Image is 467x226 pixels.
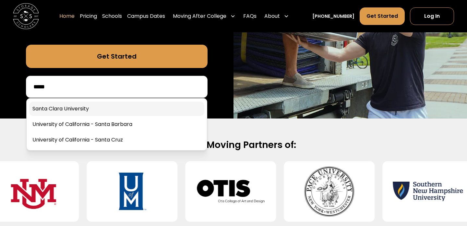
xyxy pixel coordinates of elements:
[170,7,238,25] div: Moving After College
[312,13,354,20] a: [PHONE_NUMBER]
[59,7,75,25] a: Home
[13,3,39,29] a: home
[26,139,441,151] h2: Official Moving Partners of:
[360,7,405,25] a: Get Started
[196,166,266,217] img: Otis College of Art and Design
[243,7,257,25] a: FAQs
[173,12,226,20] div: Moving After College
[26,45,208,68] a: Get Started
[294,166,364,217] img: Pace University - Pleasantville
[80,7,97,25] a: Pricing
[264,12,280,20] div: About
[13,3,39,29] img: Storage Scholars main logo
[97,166,167,217] img: University of Memphis
[393,166,463,217] img: Southern New Hampshire University
[102,7,122,25] a: Schools
[410,7,454,25] a: Log In
[127,7,165,25] a: Campus Dates
[262,7,292,25] div: About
